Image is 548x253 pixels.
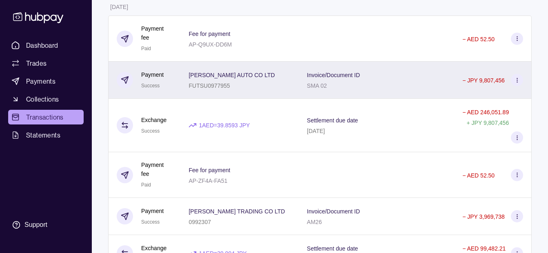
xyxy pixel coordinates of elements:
p: 1 AED = 39.8593 JPY [199,121,250,130]
div: Support [24,220,47,229]
p: AM26 [307,219,322,225]
p: Payment [141,70,164,79]
p: − AED 52.50 [462,36,495,42]
a: Support [8,216,84,233]
span: Paid [141,182,151,188]
p: + JPY 9,807,456 [467,120,509,126]
p: − AED 52.50 [462,172,495,179]
a: Dashboard [8,38,84,53]
p: [PERSON_NAME] AUTO CO LTD [189,72,275,78]
p: AP-ZF4A-FA51 [189,178,227,184]
span: Success [141,128,160,134]
p: − AED 99,482.21 [462,245,506,252]
p: [DATE] [110,4,128,10]
p: − JPY 9,807,456 [462,77,505,84]
a: Collections [8,92,84,107]
p: 0992307 [189,219,211,225]
span: Statements [26,130,60,140]
a: Statements [8,128,84,142]
p: FUTSU0977955 [189,82,230,89]
p: Fee for payment [189,31,230,37]
p: SMA 02 [307,82,327,89]
a: Payments [8,74,84,89]
p: Fee for payment [189,167,230,173]
p: − AED 246,051.89 [462,109,509,115]
span: Success [141,219,160,225]
p: Settlement due date [307,245,358,252]
p: Payment fee [141,24,172,42]
span: Success [141,83,160,89]
span: Dashboard [26,40,58,50]
p: Exchange [141,115,166,124]
p: Exchange [141,244,166,253]
a: Transactions [8,110,84,124]
span: Paid [141,46,151,51]
p: Invoice/Document ID [307,208,360,215]
p: [DATE] [307,128,325,134]
p: − JPY 3,969,738 [462,213,505,220]
p: Payment fee [141,160,172,178]
p: Payment [141,206,164,215]
p: [PERSON_NAME] TRADING CO LTD [189,208,285,215]
span: Payments [26,76,55,86]
span: Collections [26,94,59,104]
p: AP-Q9UX-DD6M [189,41,232,48]
p: Settlement due date [307,117,358,124]
span: Trades [26,58,47,68]
a: Trades [8,56,84,71]
span: Transactions [26,112,64,122]
p: Invoice/Document ID [307,72,360,78]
